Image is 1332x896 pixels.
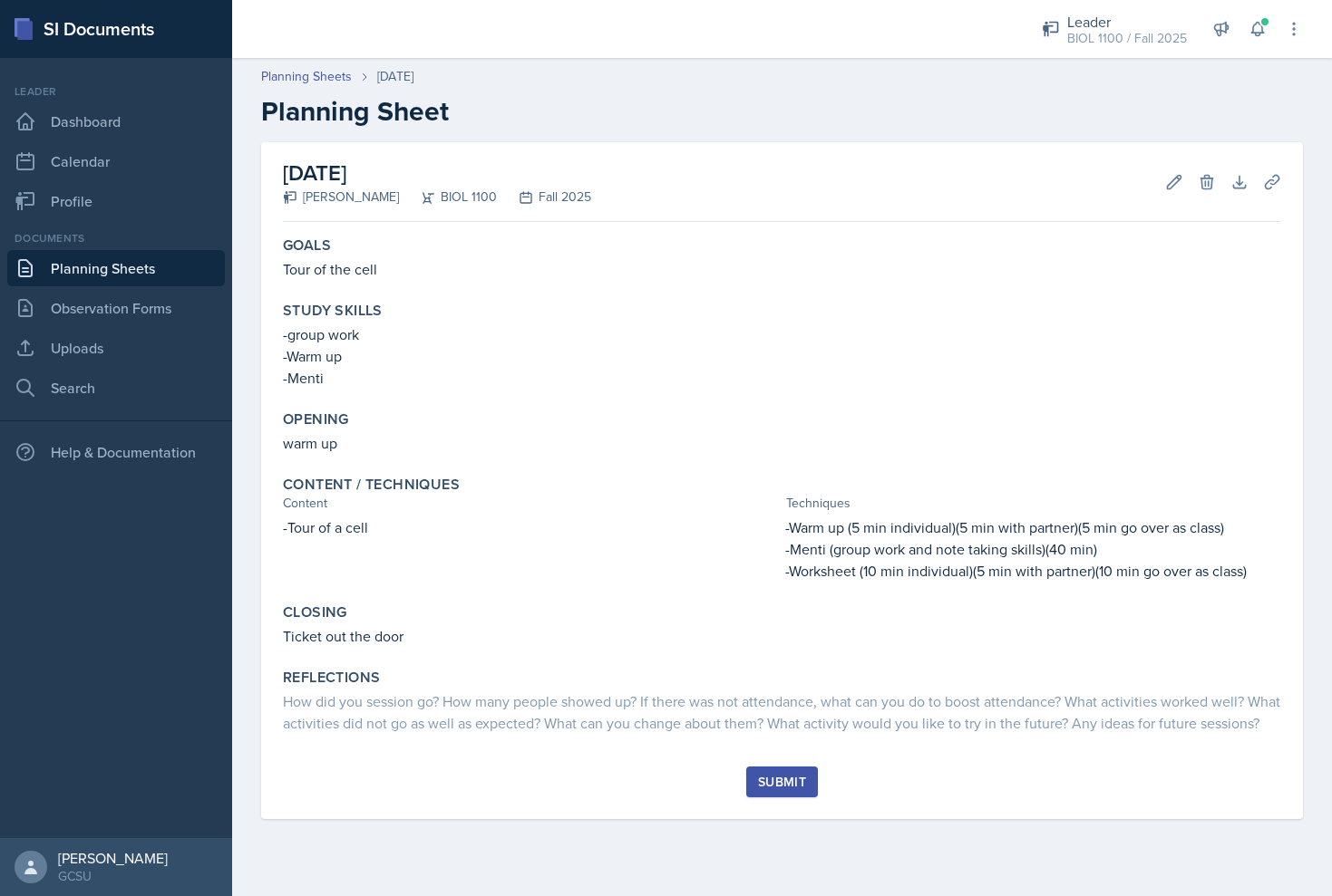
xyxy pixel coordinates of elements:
[283,367,1281,389] p: -Menti
[7,83,225,100] div: Leader
[786,494,1282,513] div: Techniques
[399,188,497,207] div: BIOL 1100
[785,560,1281,582] p: -Worksheet (10 min individual)(5 min with partner)(10 min go over as class)
[58,849,168,867] div: [PERSON_NAME]
[283,258,1281,280] p: Tour of the cell
[283,476,460,494] label: Content / Techniques
[283,157,591,189] h2: [DATE]
[785,538,1281,560] p: -Menti (group work and note taking skills)(40 min)
[7,230,225,246] div: Documents
[261,67,352,86] a: Planning Sheets
[7,330,225,366] a: Uploads
[283,302,383,320] label: Study Skills
[7,183,225,219] a: Profile
[283,188,399,207] div: [PERSON_NAME]
[58,867,168,885] div: GCSU
[7,143,225,179] a: Calendar
[283,236,331,255] label: Goals
[497,188,591,207] div: Fall 2025
[283,410,349,429] label: Opening
[283,516,778,538] p: -Tour of a cell
[1067,11,1187,33] div: Leader
[283,432,1281,454] p: warm up
[283,494,779,513] div: Content
[7,250,225,286] a: Planning Sheets
[758,775,806,789] div: Submit
[7,370,225,406] a: Search
[261,95,1303,128] h2: Planning Sheet
[377,67,413,86] div: [DATE]
[283,625,1281,647] p: Ticket out the door
[785,516,1281,538] p: -Warm up (5 min individual)(5 min with partner)(5 min go over as class)
[7,434,225,470] div: Help & Documentation
[283,669,380,687] label: Reflections
[283,690,1281,734] div: How did you session go? How many people showed up? If there was not attendance, what can you do t...
[283,603,347,621] label: Closing
[7,290,225,326] a: Observation Forms
[283,323,1281,345] p: -group work
[746,766,818,797] button: Submit
[283,345,1281,367] p: -Warm up
[1067,29,1187,48] div: BIOL 1100 / Fall 2025
[7,103,225,140] a: Dashboard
